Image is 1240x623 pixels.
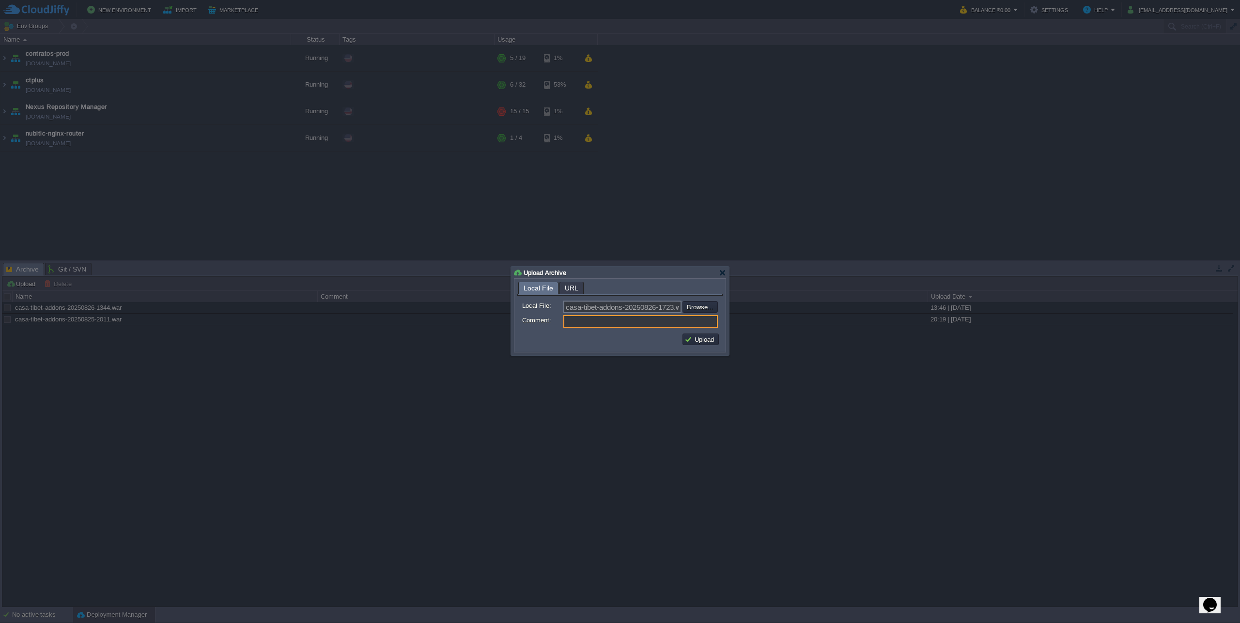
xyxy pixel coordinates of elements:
button: Upload [684,335,717,344]
iframe: chat widget [1199,584,1230,613]
span: URL [565,282,578,294]
label: Local File: [522,301,562,311]
span: Upload Archive [524,269,566,276]
span: Local File [524,282,553,294]
label: Comment: [522,315,562,325]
